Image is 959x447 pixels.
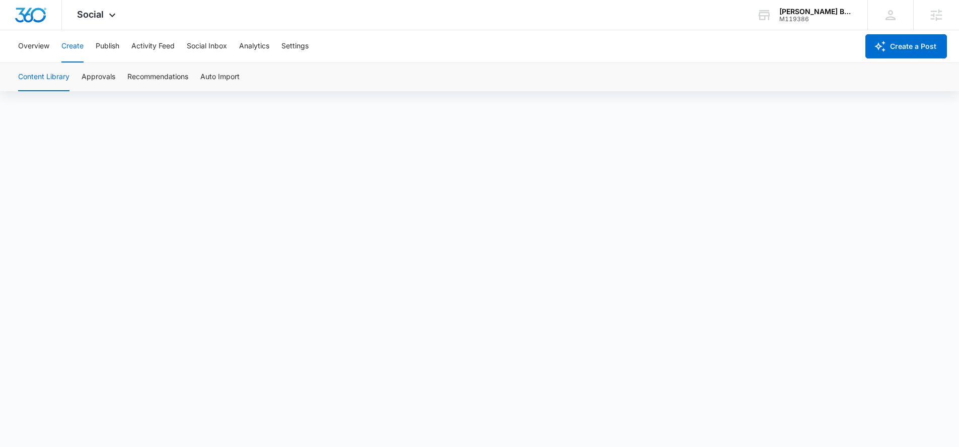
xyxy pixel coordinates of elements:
button: Content Library [18,63,69,91]
button: Activity Feed [131,30,175,62]
button: Publish [96,30,119,62]
button: Analytics [239,30,269,62]
button: Auto Import [200,63,240,91]
button: Social Inbox [187,30,227,62]
div: account name [779,8,853,16]
span: Social [77,9,104,20]
button: Recommendations [127,63,188,91]
button: Overview [18,30,49,62]
button: Approvals [82,63,115,91]
button: Create [61,30,84,62]
div: account id [779,16,853,23]
button: Settings [281,30,309,62]
button: Create a Post [865,34,947,58]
